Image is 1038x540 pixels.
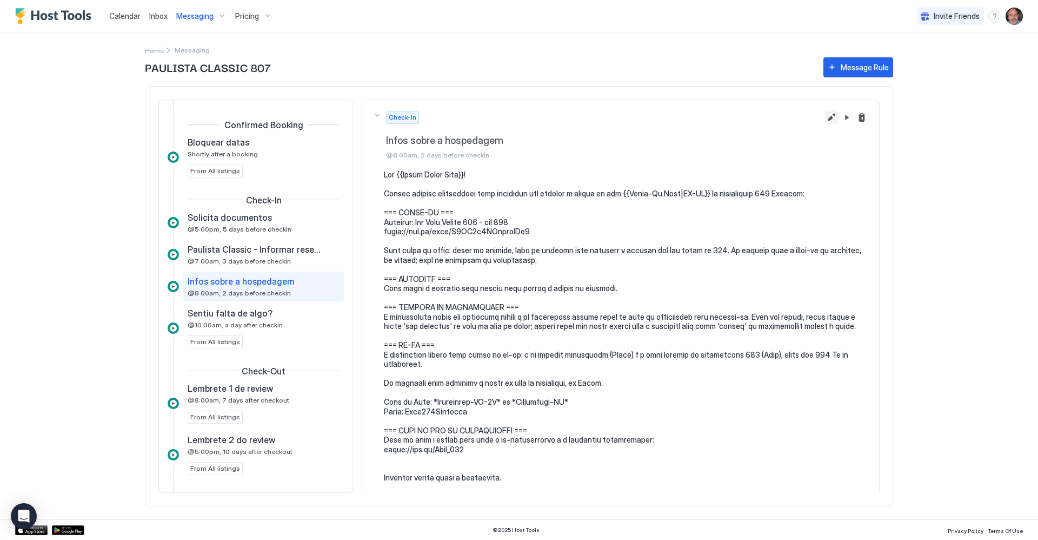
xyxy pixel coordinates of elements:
[188,434,275,445] span: Lembrete 2 do review
[188,244,322,255] span: Paulista Classic - Informar reserva para portaria
[145,59,813,75] span: PAULISTA CLASSIC 807
[176,11,214,21] span: Messaging
[988,524,1023,536] a: Terms Of Use
[188,396,289,404] span: @8:00am, 7 days after checkout
[15,8,96,24] a: Host Tools Logo
[188,137,249,148] span: Bloquear datas
[188,308,272,319] span: Sentiu falta de algo?
[934,11,980,21] span: Invite Friends
[188,447,292,456] span: @5:00pm, 10 days after checkout
[948,528,983,534] span: Privacy Policy
[188,276,295,287] span: Infos sobre a hospedagem
[362,170,879,493] section: Check-InInfos sobre a hospedagem@8:00am, 2 days before checkinEdit message rulePause Message Rule...
[145,44,164,56] a: Home
[145,47,164,55] span: Home
[188,289,291,297] span: @8:00am, 2 days before checkin
[246,195,282,206] span: Check-In
[190,337,240,347] span: From All listings
[362,100,879,170] button: Check-InInfos sobre a hospedagem@8:00am, 2 days before checkinEdit message rulePause Message Rule...
[386,151,821,159] span: @8:00am, 2 days before checkin
[109,11,141,21] span: Calendar
[1006,8,1023,25] div: User profile
[188,257,291,265] span: @7:00am, 3 days before checkin
[175,46,210,54] span: Breadcrumb
[841,62,889,73] div: Message Rule
[11,503,37,529] div: Open Intercom Messenger
[145,44,164,56] div: Breadcrumb
[389,113,416,122] span: Check-In
[149,10,168,22] a: Inbox
[493,526,540,534] span: © 2025 Host Tools
[188,212,272,223] span: Solicita documentos
[855,111,868,124] button: Delete message rule
[190,412,240,422] span: From All listings
[188,225,291,233] span: @5:00pm, 5 days before checkin
[224,120,303,130] span: Confirmed Booking
[988,528,1023,534] span: Terms Of Use
[235,11,259,21] span: Pricing
[109,10,141,22] a: Calendar
[948,524,983,536] a: Privacy Policy
[988,10,1001,23] div: menu
[384,170,868,483] pre: Lor {{Ipsum Dolor Sita}}! Consec adipisc elitseddoei temp incididun utl etdolor m aliqua en adm {...
[15,525,48,535] a: App Store
[386,135,821,147] span: Infos sobre a hospedagem
[823,57,893,77] button: Message Rule
[190,464,240,473] span: From All listings
[188,150,258,158] span: Shortly after a booking
[242,366,285,377] span: Check-Out
[52,525,84,535] a: Google Play Store
[840,111,853,124] button: Pause Message Rule
[188,321,283,329] span: @10:00am, a day after checkin
[190,166,240,176] span: From All listings
[825,111,838,124] button: Edit message rule
[149,11,168,21] span: Inbox
[188,383,273,394] span: Lembrete 1 de review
